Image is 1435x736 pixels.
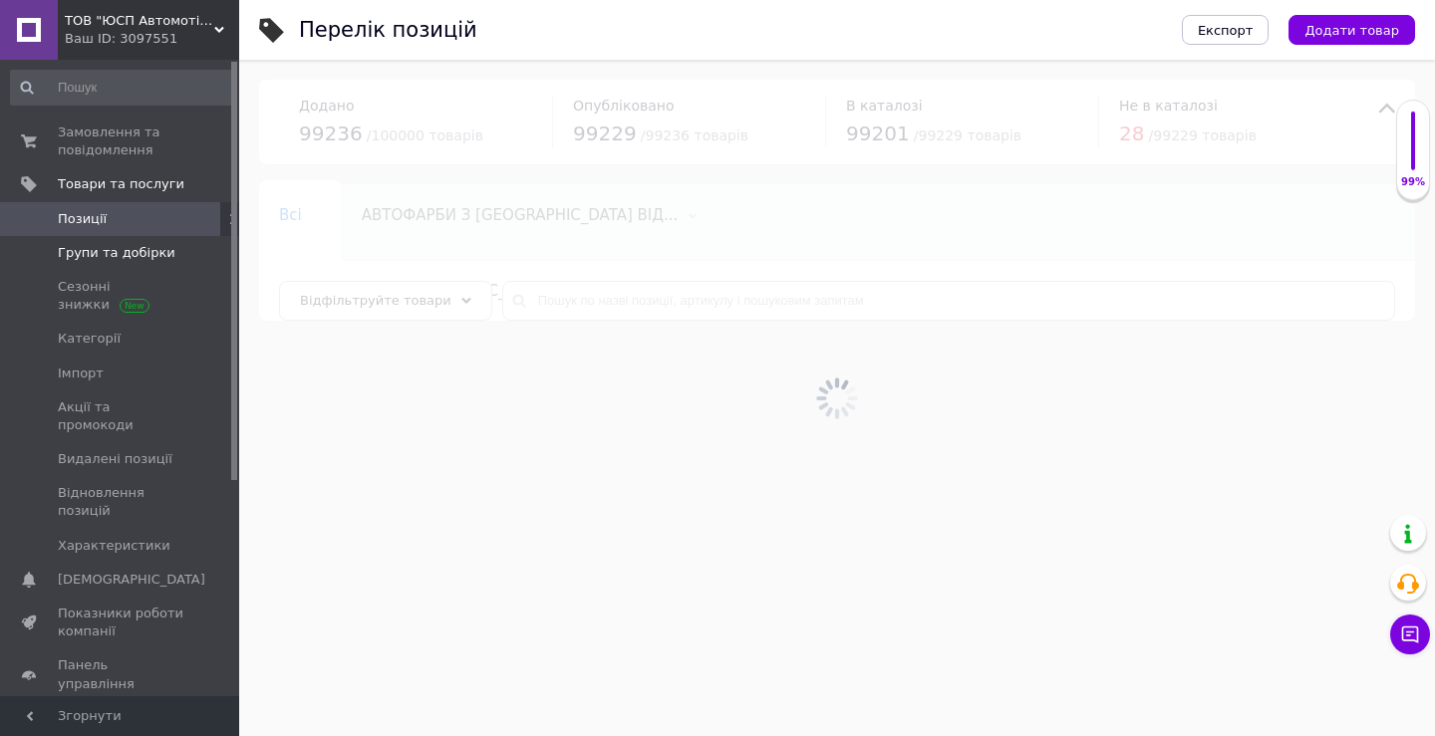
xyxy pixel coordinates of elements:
input: Пошук [10,70,235,106]
span: Експорт [1198,23,1254,38]
span: ТОВ "ЮСП Автомотів Україна" [65,12,214,30]
button: Експорт [1182,15,1270,45]
span: Показники роботи компанії [58,605,184,640]
span: Позиції [58,210,107,228]
span: Сезонні знижки [58,278,184,314]
span: Додати товар [1304,23,1399,38]
span: Групи та добірки [58,244,175,262]
span: Імпорт [58,365,104,382]
div: Перелік позицій [299,20,477,41]
span: Відновлення позицій [58,484,184,520]
span: Акції та промокоди [58,398,184,434]
button: Додати товар [1289,15,1415,45]
span: Панель управління [58,656,184,692]
span: Видалені позиції [58,450,172,468]
span: Характеристики [58,537,170,555]
div: 99% [1397,175,1429,189]
span: Товари та послуги [58,175,184,193]
span: Категорії [58,330,121,348]
button: Чат з покупцем [1390,614,1430,654]
span: Замовлення та повідомлення [58,123,184,159]
span: [DEMOGRAPHIC_DATA] [58,571,205,589]
div: Ваш ID: 3097551 [65,30,239,48]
